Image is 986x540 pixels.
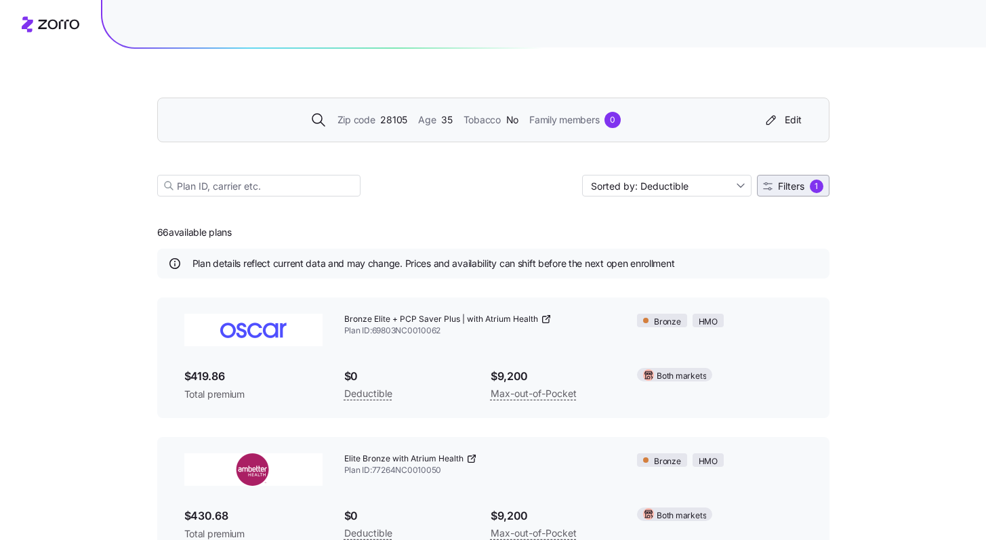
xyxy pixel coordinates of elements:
img: Oscar [184,314,323,346]
span: Plan ID: 77264NC0010050 [344,465,616,476]
span: Family members [529,112,599,127]
span: Zip code [337,112,375,127]
span: 66 available plans [157,226,232,239]
span: Deductible [344,386,392,402]
span: 28105 [380,112,407,127]
div: 0 [604,112,621,128]
div: 1 [810,180,823,193]
span: $0 [344,368,469,385]
span: Age [418,112,436,127]
img: Ambetter [184,453,323,486]
input: Plan ID, carrier etc. [157,175,361,196]
span: Max-out-of-Pocket [491,386,577,402]
button: Edit [758,109,807,131]
span: $9,200 [491,368,615,385]
span: Elite Bronze with Atrium Health [344,453,464,465]
span: $419.86 [184,368,323,385]
input: Sort by [582,175,752,196]
span: HMO [699,316,718,329]
span: $0 [344,507,469,524]
span: Total premium [184,388,323,401]
span: Both markets [657,510,706,522]
span: Plan ID: 69803NC0010062 [344,325,616,337]
span: Both markets [657,370,706,383]
button: Filters1 [757,175,829,196]
span: 35 [441,112,452,127]
span: $430.68 [184,507,323,524]
span: No [506,112,518,127]
span: Bronze [654,455,681,468]
span: Bronze Elite + PCP Saver Plus | with Atrium Health [344,314,538,325]
div: Edit [763,113,802,127]
span: Plan details reflect current data and may change. Prices and availability can shift before the ne... [192,257,675,270]
span: Filters [778,182,804,191]
span: $9,200 [491,507,615,524]
span: Tobacco [464,112,501,127]
span: HMO [699,455,718,468]
span: Bronze [654,316,681,329]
